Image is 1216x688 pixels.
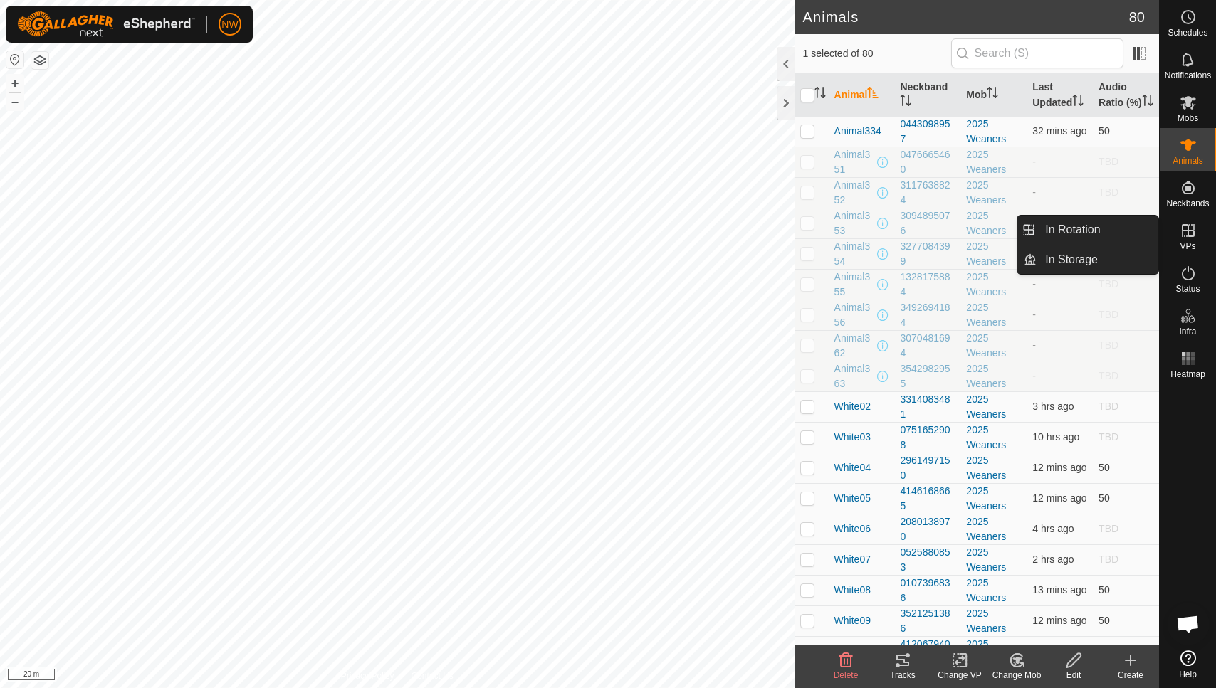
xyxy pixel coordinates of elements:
[900,514,955,544] div: 2080138970
[1045,669,1102,682] div: Edit
[6,51,23,68] button: Reset Map
[1032,278,1036,290] span: -
[1180,242,1195,250] span: VPs
[834,300,875,330] span: Animal356
[834,208,875,238] span: Animal353
[834,552,871,567] span: White07
[900,208,955,238] div: 3094895076
[900,117,955,147] div: 0443098957
[867,89,879,100] p-sorticon: Activate to sort
[1072,97,1084,108] p-sorticon: Activate to sort
[6,93,23,110] button: –
[1165,71,1211,80] span: Notifications
[966,147,1021,177] div: 2025 Weaners
[31,52,48,69] button: Map Layers
[834,124,881,139] span: Animal334
[834,460,871,475] span: White04
[1099,492,1110,504] span: 50
[1166,199,1209,208] span: Neckbands
[834,270,875,300] span: Animal355
[1032,339,1036,351] span: -
[834,239,875,269] span: Animal354
[900,178,955,208] div: 3117638824
[1032,615,1086,626] span: 2 Sept 2025, 2:43 pm
[1173,157,1203,165] span: Animals
[966,545,1021,575] div: 2025 Weaners
[1099,615,1110,626] span: 50
[1099,401,1118,412] span: TBD
[988,669,1045,682] div: Change Mob
[1032,309,1036,320] span: -
[900,545,955,575] div: 0525880853
[900,361,955,391] div: 3542982955
[1032,554,1074,565] span: 2 Sept 2025, 12:12 pm
[1037,216,1158,244] a: In Rotation
[966,484,1021,514] div: 2025 Weaners
[900,576,955,605] div: 0107396836
[1032,584,1086,596] span: 2 Sept 2025, 2:41 pm
[900,484,955,514] div: 4146168665
[6,75,23,92] button: +
[966,514,1021,544] div: 2025 Weaners
[966,117,1021,147] div: 2025 Weaners
[966,331,1021,361] div: 2025 Weaners
[1099,339,1118,351] span: TBD
[1037,245,1158,274] a: In Storage
[1032,431,1079,443] span: 2 Sept 2025, 4:42 am
[951,38,1123,68] input: Search (S)
[1017,245,1158,274] li: In Storage
[834,670,859,680] span: Delete
[1032,156,1036,167] span: -
[966,300,1021,330] div: 2025 Weaners
[834,522,871,536] span: White06
[1099,125,1110,137] span: 50
[1099,584,1110,596] span: 50
[1099,431,1118,443] span: TBD
[1017,216,1158,244] li: In Rotation
[1032,125,1086,137] span: 2 Sept 2025, 2:22 pm
[1175,285,1200,293] span: Status
[900,331,955,361] div: 3070481694
[966,208,1021,238] div: 2025 Weaners
[834,491,871,506] span: White05
[1099,462,1110,473] span: 50
[900,392,955,422] div: 3314083481
[411,670,453,682] a: Contact Us
[966,453,1021,483] div: 2025 Weaners
[966,423,1021,453] div: 2025 Weaners
[834,644,871,659] span: White10
[17,11,195,37] img: Gallagher Logo
[900,606,955,636] div: 3521251386
[931,669,988,682] div: Change VP
[960,74,1027,117] th: Mob
[1099,186,1118,198] span: TBD
[1102,669,1159,682] div: Create
[900,270,955,300] div: 1328175884
[1179,670,1197,679] span: Help
[966,392,1021,422] div: 2025 Weaners
[1032,370,1036,381] span: -
[834,331,875,361] span: Animal362
[900,239,955,269] div: 3277084399
[966,576,1021,605] div: 2025 Weaners
[1099,309,1118,320] span: TBD
[1099,278,1118,290] span: TBD
[900,423,955,453] div: 0751652908
[803,9,1129,26] h2: Animals
[1093,74,1159,117] th: Audio Ratio (%)
[803,46,951,61] span: 1 selected of 80
[900,97,911,108] p-sorticon: Activate to sort
[966,178,1021,208] div: 2025 Weaners
[1129,6,1145,28] span: 80
[1179,327,1196,336] span: Infra
[874,669,931,682] div: Tracks
[221,17,238,32] span: NW
[1032,401,1074,412] span: 2 Sept 2025, 11:52 am
[814,89,826,100] p-sorticon: Activate to sort
[894,74,960,117] th: Neckband
[966,361,1021,391] div: 2025 Weaners
[1167,603,1210,645] a: Open chat
[834,399,871,414] span: White02
[834,178,875,208] span: Animal352
[966,239,1021,269] div: 2025 Weaners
